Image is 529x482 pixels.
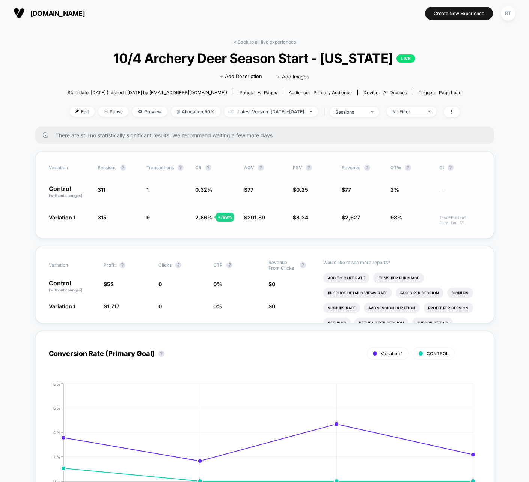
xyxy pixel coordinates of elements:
[428,111,431,112] img: end
[439,165,481,171] span: CI
[371,111,374,113] img: end
[216,213,234,222] div: + 789 %
[224,107,318,117] span: Latest Version: [DATE] - [DATE]
[392,109,422,114] div: No Filter
[53,405,60,410] tspan: 6 %
[322,107,330,117] span: |
[335,109,365,115] div: sessions
[412,318,453,328] li: Subscriptions
[107,281,114,287] span: 52
[293,214,308,221] span: $
[158,303,162,309] span: 0
[323,260,481,265] p: Would like to see more reports?
[104,281,114,287] span: $
[310,111,312,112] img: end
[268,260,296,271] span: Revenue From Clicks
[396,288,443,298] li: Pages Per Session
[158,262,172,268] span: Clicks
[158,351,164,357] button: ?
[56,132,479,138] span: There are still no statistically significant results. We recommend waiting a few more days
[87,50,442,66] span: 10/4 Archery Deer Season Start - [US_STATE]
[244,214,265,221] span: $
[499,6,518,21] button: RT
[49,303,75,309] span: Variation 1
[268,303,275,309] span: $
[98,165,116,170] span: Sessions
[357,90,413,95] span: Device:
[104,262,116,268] span: Profit
[98,107,128,117] span: Pause
[120,165,126,171] button: ?
[419,90,461,95] div: Trigger:
[49,186,90,198] p: Control
[49,214,75,221] span: Variation 1
[296,186,308,193] span: 0.25
[439,215,481,225] span: Insufficient data for CI
[390,214,402,221] span: 98%
[345,186,351,193] span: 77
[277,74,309,80] span: + Add Images
[405,165,411,171] button: ?
[53,381,60,386] tspan: 8 %
[53,454,60,459] tspan: 2 %
[396,54,415,63] p: LIVE
[323,318,351,328] li: Returns
[146,214,150,221] span: 9
[244,186,253,193] span: $
[323,303,360,313] li: Signups Rate
[427,351,449,356] span: CONTROL
[205,165,211,171] button: ?
[30,9,85,17] span: [DOMAIN_NAME]
[323,273,369,283] li: Add To Cart Rate
[49,193,83,198] span: (without changes)
[381,351,403,356] span: Variation 1
[373,273,424,283] li: Items Per Purchase
[424,303,473,313] li: Profit Per Session
[390,165,432,171] span: OTW
[234,39,296,45] a: < Back to all live experiences
[119,262,125,268] button: ?
[354,318,408,328] li: Returns Per Session
[146,186,149,193] span: 1
[501,6,515,21] div: RT
[195,214,213,221] span: 2.86 %
[195,186,213,193] span: 0.32 %
[293,165,302,170] span: PSV
[158,281,162,287] span: 0
[439,188,481,198] span: ---
[107,303,119,309] span: 1,717
[98,186,105,193] span: 311
[439,90,461,95] span: Page Load
[247,214,265,221] span: 291.89
[14,8,25,19] img: Visually logo
[195,165,202,170] span: CR
[342,165,360,170] span: Revenue
[342,186,351,193] span: $
[213,281,222,287] span: 0 %
[345,214,360,221] span: 2,627
[425,7,493,20] button: Create New Experience
[98,214,107,221] span: 315
[104,110,108,113] img: end
[178,165,184,171] button: ?
[226,262,232,268] button: ?
[293,186,308,193] span: $
[342,214,360,221] span: $
[258,90,277,95] span: all pages
[49,288,83,292] span: (without changes)
[323,288,392,298] li: Product Details Views Rate
[53,430,60,434] tspan: 4 %
[49,165,90,171] span: Variation
[258,165,264,171] button: ?
[272,281,275,287] span: 0
[240,90,277,95] div: Pages:
[213,262,223,268] span: CTR
[364,303,420,313] li: Avg Session Duration
[104,303,119,309] span: $
[11,7,87,19] button: [DOMAIN_NAME]
[272,303,275,309] span: 0
[447,288,473,298] li: Signups
[300,262,306,268] button: ?
[171,107,220,117] span: Allocation: 50%
[220,73,262,80] span: + Add Description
